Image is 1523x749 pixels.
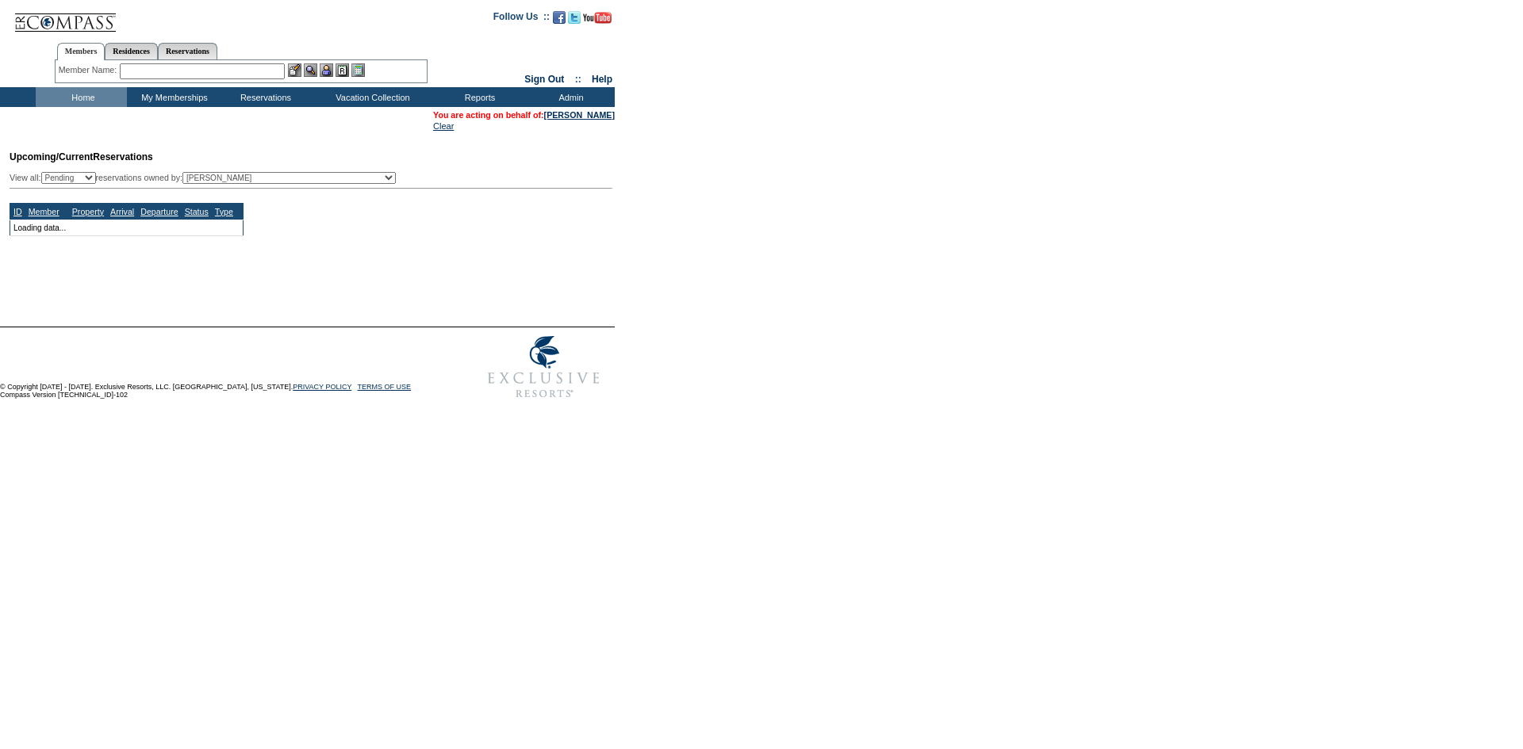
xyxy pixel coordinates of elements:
[13,207,22,216] a: ID
[10,151,93,162] span: Upcoming/Current
[127,87,218,107] td: My Memberships
[10,172,403,184] div: View all: reservations owned by:
[553,16,566,25] a: Become our fan on Facebook
[36,87,127,107] td: Home
[553,11,566,24] img: Become our fan on Facebook
[473,327,615,407] img: Exclusive Resorts
[218,87,309,107] td: Reservations
[432,87,524,107] td: Reports
[185,207,209,216] a: Status
[524,74,564,85] a: Sign Out
[336,63,349,77] img: Reservations
[592,74,612,85] a: Help
[29,207,59,216] a: Member
[215,207,233,216] a: Type
[105,43,158,59] a: Residences
[59,63,120,77] div: Member Name:
[568,16,581,25] a: Follow us on Twitter
[433,121,454,131] a: Clear
[493,10,550,29] td: Follow Us ::
[358,383,412,391] a: TERMS OF USE
[293,383,351,391] a: PRIVACY POLICY
[320,63,333,77] img: Impersonate
[583,16,612,25] a: Subscribe to our YouTube Channel
[158,43,217,59] a: Reservations
[304,63,317,77] img: View
[140,207,178,216] a: Departure
[544,110,615,120] a: [PERSON_NAME]
[110,207,134,216] a: Arrival
[524,87,615,107] td: Admin
[309,87,432,107] td: Vacation Collection
[10,151,153,162] span: Reservations
[433,110,615,120] span: You are acting on behalf of:
[288,63,301,77] img: b_edit.gif
[583,12,612,24] img: Subscribe to our YouTube Channel
[568,11,581,24] img: Follow us on Twitter
[575,74,581,85] span: ::
[57,43,105,60] a: Members
[351,63,365,77] img: b_calculator.gif
[72,207,104,216] a: Property
[10,220,244,235] td: Loading data...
